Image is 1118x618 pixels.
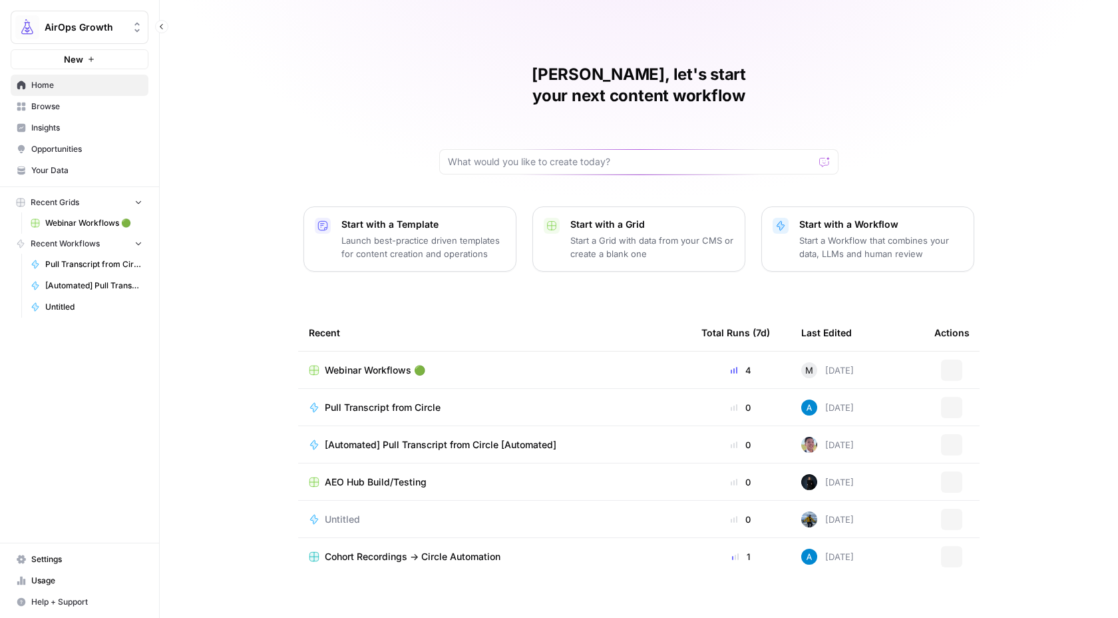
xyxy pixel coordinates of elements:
img: o3cqybgnmipr355j8nz4zpq1mc6x [801,400,817,416]
p: Start with a Template [341,218,505,231]
a: Webinar Workflows 🟢 [309,364,680,377]
span: Help + Support [31,596,142,608]
span: Cohort Recordings -> Circle Automation [325,550,500,563]
div: Actions [934,314,970,351]
span: [Automated] Pull Transcript from Circle [Automated] [45,280,142,292]
a: Usage [11,570,148,591]
button: Help + Support [11,591,148,613]
a: Untitled [309,513,680,526]
img: mae98n22be7w2flmvint2g1h8u9g [801,474,817,490]
a: Opportunities [11,139,148,160]
img: 99f2gcj60tl1tjps57nny4cf0tt1 [801,437,817,453]
a: Home [11,75,148,96]
span: Opportunities [31,143,142,155]
button: New [11,49,148,69]
div: [DATE] [801,474,854,490]
div: 0 [701,401,780,414]
h1: [PERSON_NAME], let's start your next content workflow [439,64,838,107]
a: Pull Transcript from Circle [25,254,148,275]
span: New [64,53,83,66]
span: Browse [31,101,142,113]
span: Usage [31,575,142,587]
a: Settings [11,549,148,570]
a: [Automated] Pull Transcript from Circle [Automated] [309,438,680,452]
div: 0 [701,475,780,489]
button: Start with a WorkflowStart a Workflow that combines your data, LLMs and human review [761,206,974,272]
div: 0 [701,513,780,526]
span: AEO Hub Build/Testing [325,475,427,489]
span: Insights [31,122,142,134]
input: What would you like to create today? [448,155,814,168]
img: AirOps Growth Logo [15,15,39,39]
div: [DATE] [801,549,854,565]
div: [DATE] [801,400,854,416]
a: Insights [11,117,148,139]
a: Your Data [11,160,148,181]
span: [Automated] Pull Transcript from Circle [Automated] [325,438,556,452]
a: Untitled [25,296,148,318]
div: Total Runs (7d) [701,314,770,351]
span: Your Data [31,164,142,176]
a: Webinar Workflows 🟢 [25,212,148,234]
a: Cohort Recordings -> Circle Automation [309,550,680,563]
div: 4 [701,364,780,377]
div: [DATE] [801,437,854,453]
div: 1 [701,550,780,563]
span: Webinar Workflows 🟢 [45,217,142,229]
span: Webinar Workflows 🟢 [325,364,425,377]
button: Recent Grids [11,192,148,212]
span: Home [31,79,142,91]
div: [DATE] [801,362,854,378]
p: Launch best-practice driven templates for content creation and operations [341,234,505,260]
button: Start with a GridStart a Grid with data from your CMS or create a blank one [532,206,745,272]
span: Pull Transcript from Circle [45,258,142,270]
a: Pull Transcript from Circle [309,401,680,414]
span: Untitled [325,513,360,526]
p: Start with a Grid [570,218,734,231]
p: Start a Grid with data from your CMS or create a blank one [570,234,734,260]
button: Recent Workflows [11,234,148,254]
a: Browse [11,96,148,117]
img: in3glgvnhn2s7o88ssfh1l1h6f6j [801,511,817,527]
span: Settings [31,553,142,565]
button: Workspace: AirOps Growth [11,11,148,44]
button: Start with a TemplateLaunch best-practice driven templates for content creation and operations [303,206,516,272]
span: Recent Workflows [31,238,100,250]
img: o3cqybgnmipr355j8nz4zpq1mc6x [801,549,817,565]
a: [Automated] Pull Transcript from Circle [Automated] [25,275,148,296]
div: 0 [701,438,780,452]
span: Untitled [45,301,142,313]
span: Recent Grids [31,196,79,208]
div: Recent [309,314,680,351]
div: [DATE] [801,511,854,527]
p: Start a Workflow that combines your data, LLMs and human review [799,234,963,260]
span: AirOps Growth [45,21,125,34]
span: M [805,364,813,377]
div: Last Edited [801,314,852,351]
span: Pull Transcript from Circle [325,401,441,414]
a: AEO Hub Build/Testing [309,475,680,489]
p: Start with a Workflow [799,218,963,231]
